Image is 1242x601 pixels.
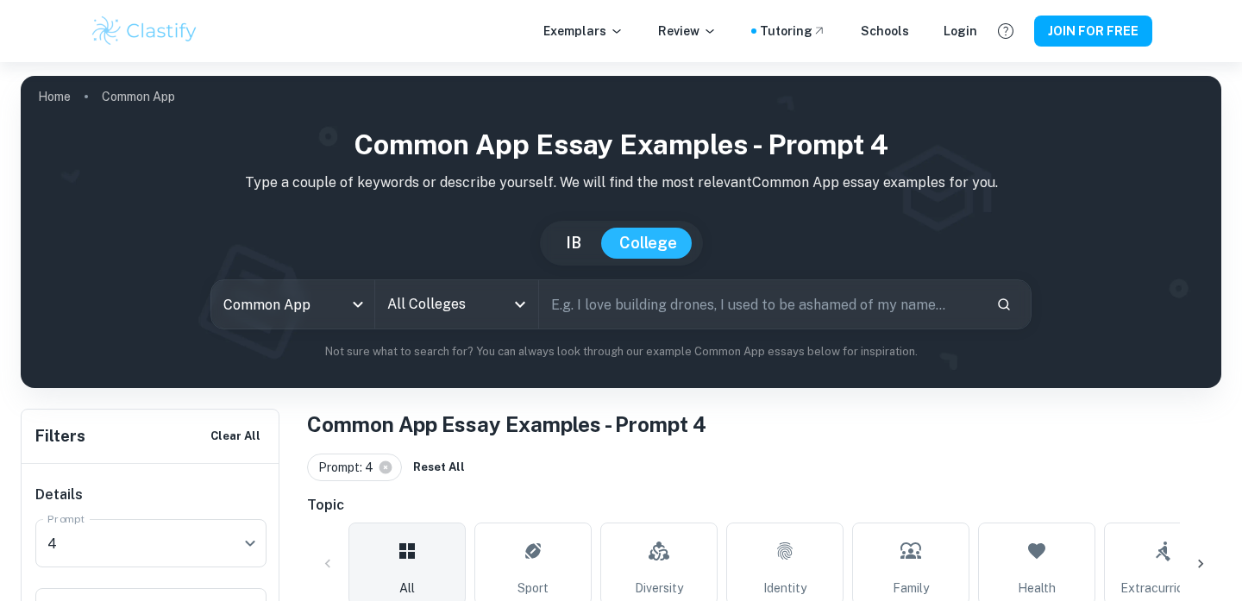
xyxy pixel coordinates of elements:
[307,495,1221,516] h6: Topic
[989,290,1019,319] button: Search
[35,519,254,567] div: 4
[1120,579,1205,598] span: Extracurricular
[34,343,1207,360] p: Not sure what to search for? You can always look through our example Common App essays below for ...
[944,22,977,41] a: Login
[90,14,199,48] img: Clastify logo
[1018,579,1056,598] span: Health
[539,280,982,329] input: E.g. I love building drones, I used to be ashamed of my name...
[508,292,532,316] button: Open
[549,228,599,259] button: IB
[318,458,381,477] span: Prompt: 4
[399,579,415,598] span: All
[517,579,549,598] span: Sport
[47,511,85,526] label: Prompt
[543,22,624,41] p: Exemplars
[34,124,1207,166] h1: Common App Essay Examples - Prompt 4
[991,16,1020,46] button: Help and Feedback
[307,454,402,481] div: Prompt: 4
[35,485,267,505] h6: Details
[602,228,694,259] button: College
[102,87,175,106] p: Common App
[893,579,929,598] span: Family
[658,22,717,41] p: Review
[1034,16,1152,47] button: JOIN FOR FREE
[307,409,1221,440] h1: Common App Essay Examples - Prompt 4
[763,579,806,598] span: Identity
[635,579,683,598] span: Diversity
[206,423,265,449] button: Clear All
[34,172,1207,193] p: Type a couple of keywords or describe yourself. We will find the most relevant Common App essay e...
[211,280,374,329] div: Common App
[760,22,826,41] a: Tutoring
[861,22,909,41] a: Schools
[38,85,71,109] a: Home
[21,76,1221,388] img: profile cover
[409,454,469,480] button: Reset All
[35,424,85,448] h6: Filters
